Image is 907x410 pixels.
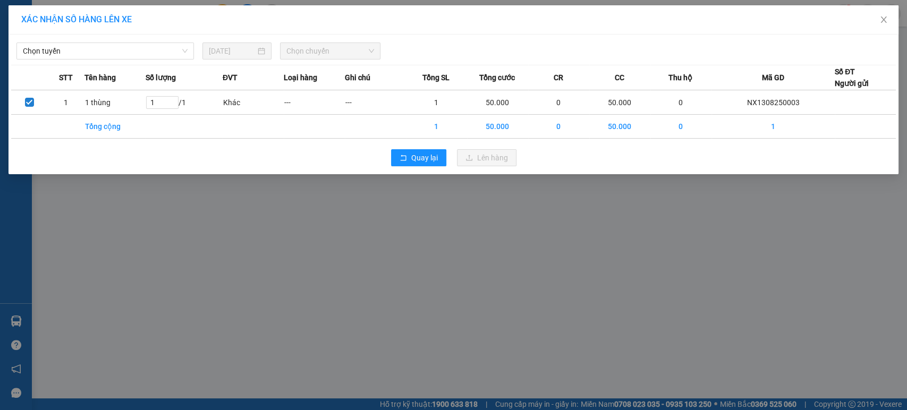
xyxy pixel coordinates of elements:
[84,72,116,83] span: Tên hàng
[479,72,515,83] span: Tổng cước
[711,90,835,115] td: NX1308250003
[406,115,467,139] td: 1
[650,90,711,115] td: 0
[528,90,589,115] td: 0
[59,72,73,83] span: STT
[869,5,898,35] button: Close
[223,72,238,83] span: ĐVT
[406,90,467,115] td: 1
[84,115,146,139] td: Tổng cộng
[23,43,188,59] span: Chọn tuyến
[48,90,84,115] td: 1
[21,14,132,24] span: XÁC NHẬN SỐ HÀNG LÊN XE
[528,115,589,139] td: 0
[209,45,256,57] input: 13/08/2025
[835,66,869,89] div: Số ĐT Người gửi
[879,15,888,24] span: close
[650,115,711,139] td: 0
[223,90,284,115] td: Khác
[411,152,438,164] span: Quay lại
[668,72,692,83] span: Thu hộ
[84,90,146,115] td: 1 thùng
[391,149,446,166] button: rollbackQuay lại
[589,115,650,139] td: 50.000
[286,43,374,59] span: Chọn chuyến
[467,90,528,115] td: 50.000
[345,72,370,83] span: Ghi chú
[284,90,345,115] td: ---
[422,72,450,83] span: Tổng SL
[146,72,176,83] span: Số lượng
[761,72,784,83] span: Mã GD
[711,115,835,139] td: 1
[457,149,516,166] button: uploadLên hàng
[589,90,650,115] td: 50.000
[284,72,317,83] span: Loại hàng
[554,72,563,83] span: CR
[345,90,406,115] td: ---
[615,72,624,83] span: CC
[467,115,528,139] td: 50.000
[146,90,223,115] td: / 1
[400,154,407,163] span: rollback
